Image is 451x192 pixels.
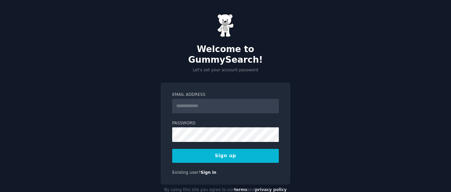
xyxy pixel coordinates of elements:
h2: Welcome to GummySearch! [161,44,290,65]
a: Sign in [201,170,217,175]
p: Let's set your account password [161,67,290,73]
a: privacy policy [255,187,287,192]
label: Password [172,120,279,126]
a: terms [234,187,247,192]
label: Email Address [172,92,279,98]
img: Gummy Bear [217,14,234,37]
button: Sign up [172,149,279,163]
span: Existing user? [172,170,201,175]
